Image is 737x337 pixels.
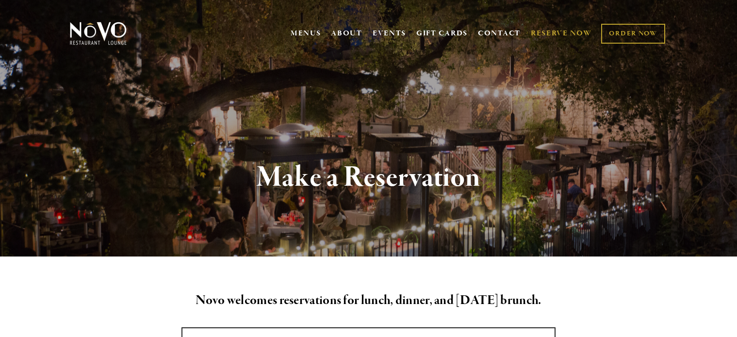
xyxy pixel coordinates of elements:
[257,159,480,196] strong: Make a Reservation
[416,24,468,43] a: GIFT CARDS
[68,21,129,46] img: Novo Restaurant &amp; Lounge
[331,29,362,38] a: ABOUT
[531,24,592,43] a: RESERVE NOW
[373,29,406,38] a: EVENTS
[601,24,665,44] a: ORDER NOW
[478,24,521,43] a: CONTACT
[291,29,321,38] a: MENUS
[86,290,652,311] h2: Novo welcomes reservations for lunch, dinner, and [DATE] brunch.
